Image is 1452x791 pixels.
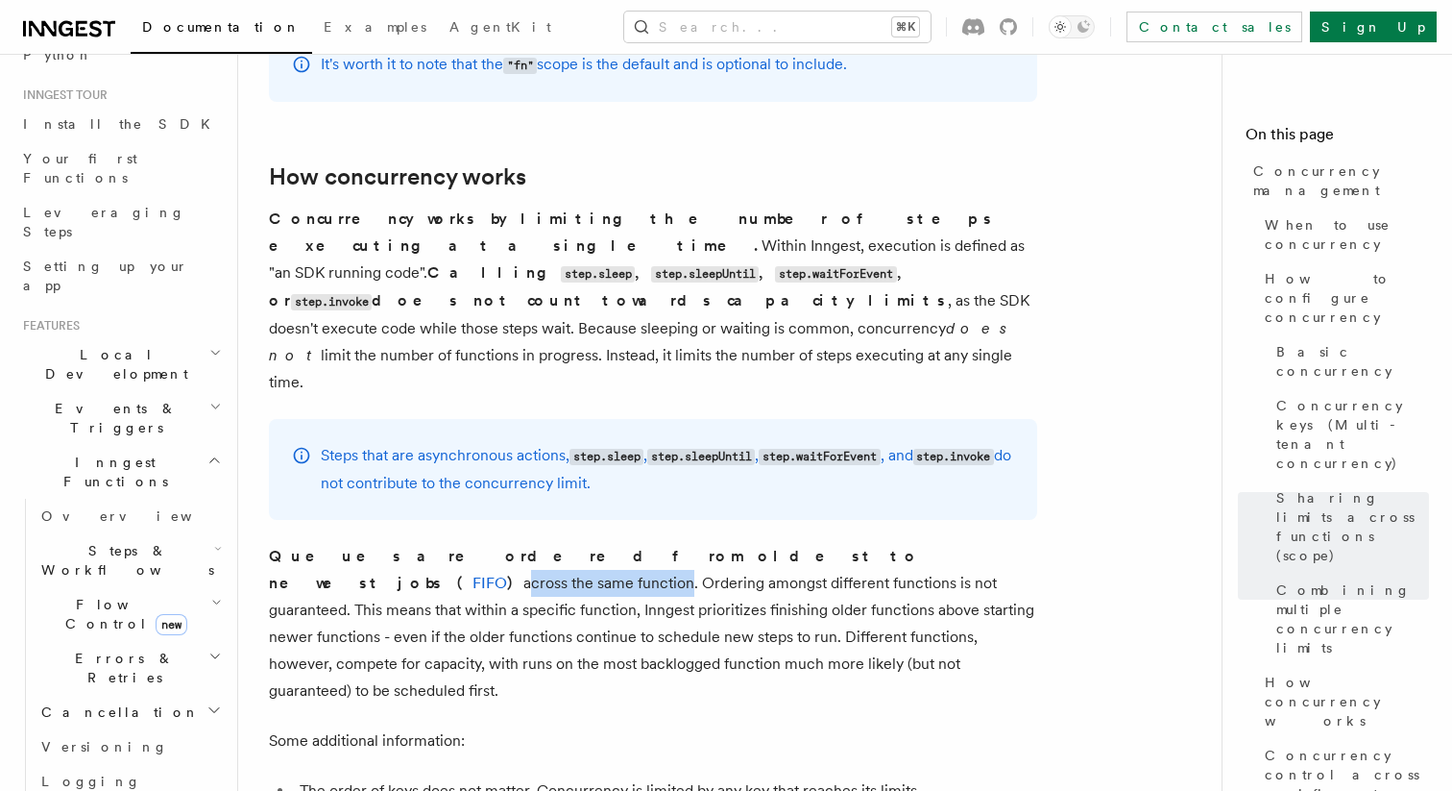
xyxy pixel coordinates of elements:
[15,87,108,103] span: Inngest tour
[23,151,137,185] span: Your first Functions
[269,547,920,592] strong: Queues are ordered from oldest to newest jobs ( )
[913,449,994,465] code: step.invoke
[1246,123,1429,154] h4: On this page
[312,6,438,52] a: Examples
[15,337,226,391] button: Local Development
[1265,215,1429,254] span: When to use concurrency
[41,774,141,789] span: Logging
[23,116,222,132] span: Install the SDK
[15,453,207,491] span: Inngest Functions
[1269,388,1429,481] a: Concurrency keys (Multi-tenant concurrency)
[131,6,312,54] a: Documentation
[1257,261,1429,334] a: How to configure concurrency
[15,249,226,303] a: Setting up your app
[321,51,847,79] p: It's worth it to note that the scope is the default and is optional to include.
[269,728,1037,754] p: Some additional information:
[15,37,226,72] a: Python
[1310,12,1437,42] a: Sign Up
[321,442,1014,497] p: Steps that are asynchronous actions, , , , and do not contribute to the concurrency limit.
[1246,154,1429,208] a: Concurrency management
[15,141,226,195] a: Your first Functions
[1269,573,1429,665] a: Combining multiple concurrency limits
[41,508,239,524] span: Overview
[1265,269,1429,327] span: How to configure concurrency
[1253,161,1429,200] span: Concurrency management
[269,263,948,309] strong: Calling , , , or does not count towards capacity limits
[759,449,880,465] code: step.waitForEvent
[34,649,208,687] span: Errors & Retries
[438,6,563,52] a: AgentKit
[15,445,226,499] button: Inngest Functions
[1276,342,1429,381] span: Basic concurrency
[15,195,226,249] a: Leveraging Steps
[34,695,226,729] button: Cancellation
[15,318,80,334] span: Features
[569,449,643,465] code: step.sleep
[269,210,994,255] strong: Concurrency works by limiting the number of steps executing at a single time.
[647,449,755,465] code: step.sleepUntil
[269,206,1037,396] p: Within Inngest, execution is defined as "an SDK running code". , as the SDK doesn't execute code ...
[1126,12,1302,42] a: Contact sales
[1257,665,1429,738] a: How concurrency works
[15,399,209,437] span: Events & Triggers
[269,163,526,190] a: How concurrency works
[1269,481,1429,573] a: Sharing limits across functions (scope)
[449,19,551,35] span: AgentKit
[324,19,426,35] span: Examples
[34,587,226,641] button: Flow Controlnew
[892,17,919,37] kbd: ⌘K
[1276,488,1429,565] span: Sharing limits across functions (scope)
[1276,396,1429,473] span: Concurrency keys (Multi-tenant concurrency)
[472,574,507,592] a: FIFO
[15,345,209,383] span: Local Development
[15,107,226,141] a: Install the SDK
[156,614,187,635] span: new
[503,58,537,74] code: "fn"
[142,19,301,35] span: Documentation
[34,641,226,695] button: Errors & Retries
[23,205,185,239] span: Leveraging Steps
[624,12,931,42] button: Search...⌘K
[1265,673,1429,730] span: How concurrency works
[1257,208,1429,261] a: When to use concurrency
[41,739,168,754] span: Versioning
[269,543,1037,704] p: across the same function. Ordering amongst different functions is not guaranteed. This means that...
[34,499,226,533] a: Overview
[23,47,93,62] span: Python
[775,266,896,283] code: step.waitForEvent
[34,541,214,580] span: Steps & Workflows
[291,294,372,310] code: step.invoke
[34,533,226,587] button: Steps & Workflows
[1269,334,1429,388] a: Basic concurrency
[1276,581,1429,657] span: Combining multiple concurrency limits
[1049,15,1095,38] button: Toggle dark mode
[561,266,635,283] code: step.sleep
[15,391,226,445] button: Events & Triggers
[23,259,188,293] span: Setting up your app
[34,729,226,764] a: Versioning
[651,266,759,283] code: step.sleepUntil
[34,595,211,633] span: Flow Control
[34,703,200,722] span: Cancellation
